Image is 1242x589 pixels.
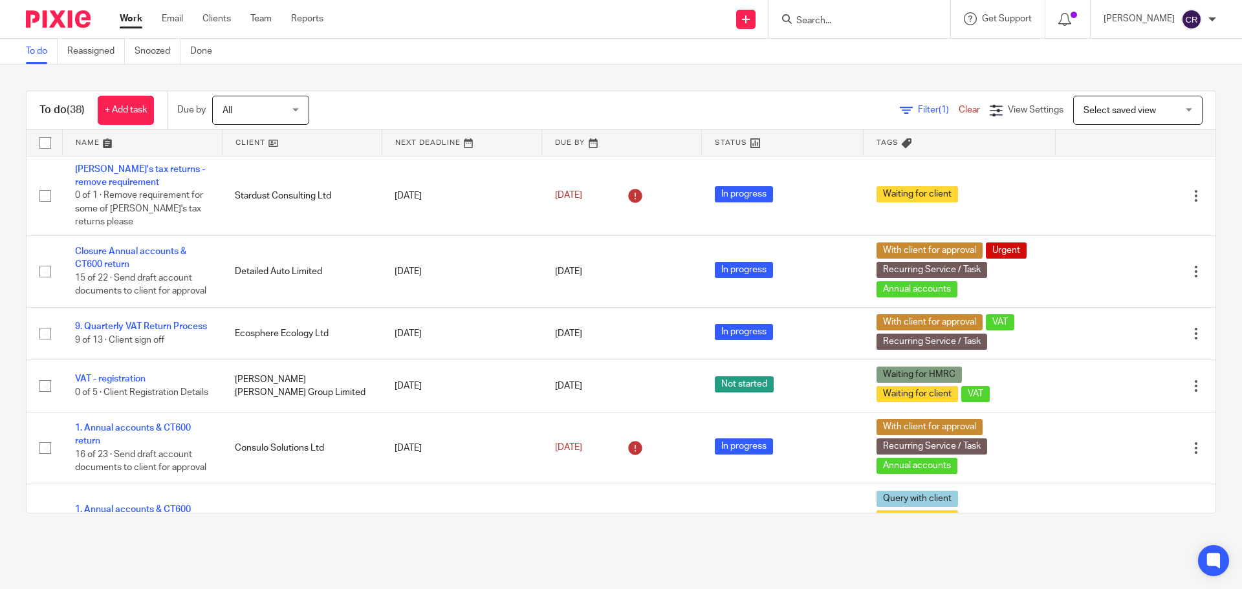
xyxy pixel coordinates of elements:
[877,458,957,474] span: Annual accounts
[75,423,191,445] a: 1. Annual accounts & CT600 return
[67,105,85,115] span: (38)
[555,381,582,391] span: [DATE]
[877,186,958,202] span: Waiting for client
[877,419,983,435] span: With client for approval
[75,322,207,331] a: 9. Quarterly VAT Return Process
[877,262,987,278] span: Recurring Service / Task
[986,242,1027,259] span: Urgent
[75,273,206,296] span: 15 of 22 · Send draft account documents to client for approval
[555,191,582,200] span: [DATE]
[982,14,1032,23] span: Get Support
[291,12,323,25] a: Reports
[222,156,382,235] td: Stardust Consulting Ltd
[877,510,958,526] span: Waiting for client
[715,324,773,340] span: In progress
[222,412,382,484] td: Consulo Solutions Ltd
[26,10,91,28] img: Pixie
[715,262,773,278] span: In progress
[877,491,958,507] span: Query with client
[877,139,899,146] span: Tags
[555,267,582,276] span: [DATE]
[986,314,1014,330] span: VAT
[877,386,958,402] span: Waiting for client
[75,247,186,269] a: Closure Annual accounts & CT600 return
[222,484,382,575] td: Kibin Solutions Limited
[1084,106,1156,115] span: Select saved view
[795,16,911,27] input: Search
[877,334,987,350] span: Recurring Service / Task
[26,39,58,64] a: To do
[202,12,231,25] a: Clients
[715,438,773,455] span: In progress
[75,191,203,226] span: 0 of 1 · Remove requirement for some of [PERSON_NAME]'s tax returns please
[222,359,382,412] td: [PERSON_NAME] [PERSON_NAME] Group Limited
[918,105,959,114] span: Filter
[75,374,146,383] a: VAT - registration
[382,307,541,359] td: [DATE]
[75,388,208,397] span: 0 of 5 · Client Registration Details
[382,484,541,575] td: [DATE]
[555,444,582,453] span: [DATE]
[75,336,164,345] span: 9 of 13 · Client sign off
[1008,105,1063,114] span: View Settings
[177,103,206,116] p: Due by
[877,314,983,330] span: With client for approval
[222,235,382,307] td: Detailed Auto Limited
[715,376,774,392] span: Not started
[382,359,541,412] td: [DATE]
[555,329,582,338] span: [DATE]
[382,235,541,307] td: [DATE]
[382,156,541,235] td: [DATE]
[162,12,183,25] a: Email
[135,39,180,64] a: Snoozed
[120,12,142,25] a: Work
[67,39,125,64] a: Reassigned
[190,39,222,64] a: Done
[75,165,205,187] a: [PERSON_NAME]'s tax returns - remove requirement
[715,186,773,202] span: In progress
[222,307,382,359] td: Ecosphere Ecology Ltd
[939,105,949,114] span: (1)
[39,103,85,117] h1: To do
[961,386,990,402] span: VAT
[75,505,191,527] a: 1. Annual accounts & CT600 return
[877,281,957,297] span: Annual accounts
[1104,12,1175,25] p: [PERSON_NAME]
[75,450,206,473] span: 16 of 23 · Send draft account documents to client for approval
[877,367,962,383] span: Waiting for HMRC
[382,412,541,484] td: [DATE]
[223,106,232,115] span: All
[877,242,983,259] span: With client for approval
[1181,9,1202,30] img: svg%3E
[877,438,987,455] span: Recurring Service / Task
[98,96,154,125] a: + Add task
[250,12,272,25] a: Team
[959,105,980,114] a: Clear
